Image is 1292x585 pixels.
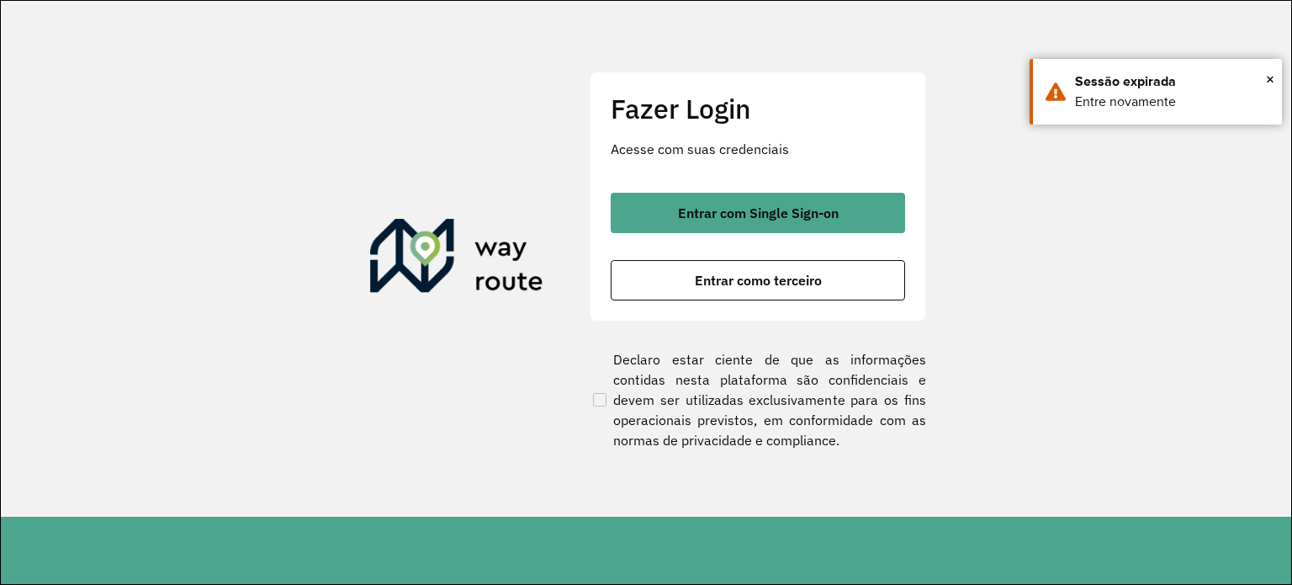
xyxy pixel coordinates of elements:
div: Entre novamente [1075,92,1269,112]
span: × [1266,66,1274,92]
span: Entrar como terceiro [695,274,822,287]
button: button [611,260,905,300]
label: Declaro estar ciente de que as informações contidas nesta plataforma são confidenciais e devem se... [590,349,926,450]
img: Roteirizador AmbevTech [370,219,543,300]
span: Entrar com Single Sign-on [678,206,839,220]
h2: Fazer Login [611,93,905,125]
button: button [611,193,905,233]
p: Acesse com suas credenciais [611,139,905,159]
button: Close [1266,66,1274,92]
div: Sessão expirada [1075,72,1269,92]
